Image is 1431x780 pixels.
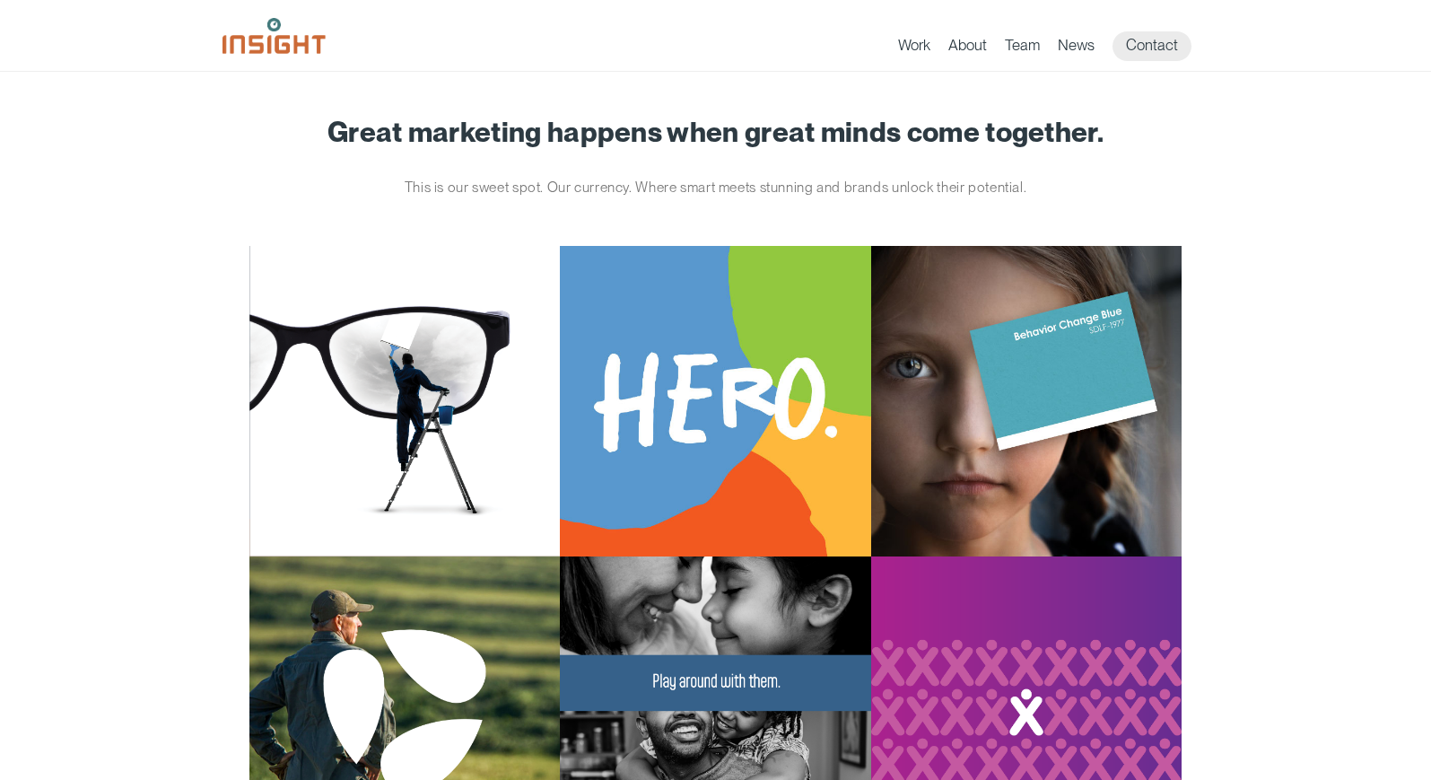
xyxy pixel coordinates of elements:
a: Work [898,36,930,61]
p: This is our sweet spot. Our currency. Where smart meets stunning and brands unlock their potential. [380,174,1052,201]
a: Contact [1113,31,1191,61]
img: South Dakota Department of Health – Childhood Lead Poisoning Prevention [871,246,1182,557]
a: News [1058,36,1095,61]
img: Insight Marketing Design [223,18,326,54]
img: South Dakota Department of Social Services – Childcare Promotion [560,246,871,557]
nav: primary navigation menu [898,31,1209,61]
a: Team [1005,36,1040,61]
img: Ophthalmology Limited [249,246,561,557]
h1: Great marketing happens when great minds come together. [249,117,1182,147]
a: About [948,36,987,61]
